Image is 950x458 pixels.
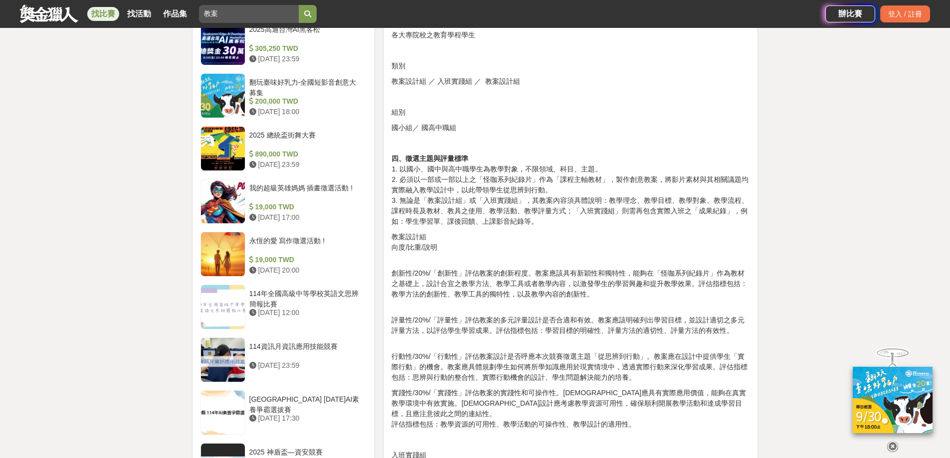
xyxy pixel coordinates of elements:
[249,289,363,307] div: 114年全國高級中等學校英語文思辨簡報比賽
[249,54,363,64] div: [DATE] 23:59
[391,388,750,430] p: 實踐性/30%/「實踐性」評估教案的實踐性和可操作性。[DEMOGRAPHIC_DATA]應具有實際應用價值，能夠在真實教學環境中有效實施。[DEMOGRAPHIC_DATA]設計應考慮教學資源...
[200,126,367,171] a: 2025 總統盃街舞大賽 890,000 TWD [DATE] 23:59
[200,179,367,224] a: 我的超級英雄媽媽 插畫徵選活動 ! 19,000 TWD [DATE] 17:00
[880,5,930,22] div: 登入 / 註冊
[249,394,363,413] div: [GEOGRAPHIC_DATA] [DATE]AI素養爭霸選拔賽
[249,149,363,159] div: 890,000 TWD
[391,232,750,253] p: 教案設計組 向度/比重/說明
[159,7,191,21] a: 作品集
[200,390,367,435] a: [GEOGRAPHIC_DATA] [DATE]AI素養爭霸選拔賽 [DATE] 17:30
[391,76,750,87] p: 教案設計組 ／ 入班實踐組 ／ 教案設計組
[249,265,363,276] div: [DATE] 20:00
[249,202,363,212] div: 19,000 TWD
[249,183,363,202] div: 我的超級英雄媽媽 插畫徵選活動 !
[391,123,750,133] p: 國小組／ 國高中職組
[249,130,363,149] div: 2025 總統盃街舞大賽
[200,232,367,277] a: 永恆的愛 寫作徵選活動 ! 19,000 TWD [DATE] 20:00
[391,341,750,383] p: 行動性/30%/「行動性」評估教案設計是否呼應本次競賽徵選主題「從思辨到行動」。教案應在設計中提供學生「實際行動」的機會。教案應具體規劃學生如何將所學知識應用於現實情境中，透過實際行動來深化學習...
[200,337,367,382] a: 114資訊月資訊應用技能競賽 [DATE] 23:59
[391,305,750,336] p: 評量性/20%/「評量性」評估教案的多元評量設計是否合適和有效。教案應該明確列出學習目標，並設計適切之多元評量方法，以評估學生學習成果。評估指標包括：學習目標的明確性、評量方法的適切性、評量方法...
[87,7,119,21] a: 找比賽
[249,236,363,255] div: 永恆的愛 寫作徵選活動 !
[249,96,363,107] div: 200,000 TWD
[249,413,363,424] div: [DATE] 17:30
[249,307,363,318] div: [DATE] 12:00
[391,61,750,71] p: 類別
[249,43,363,54] div: 305,250 TWD
[825,5,875,22] a: 辦比賽
[249,77,363,96] div: 翻玩臺味好乳力-全國短影音創意大募集
[391,154,468,162] strong: 四、徵選主題與評量標準
[249,341,363,360] div: 114資訊月資訊應用技能競賽
[249,24,363,43] div: 2025高通台灣AI黑客松
[391,258,750,300] p: 創新性/20%/「創新性」評估教案的創新程度。教案應該具有新穎性和獨特性，能夠在「怪咖系列紀錄片」作為教材之基礎上，設計合宜之教學方法、教學工具或者教學內容，以激發學生的學習興趣和提升教學效果。...
[249,212,363,223] div: [DATE] 17:00
[853,367,933,433] img: ff197300-f8ee-455f-a0ae-06a3645bc375.jpg
[249,255,363,265] div: 19,000 TWD
[391,153,750,227] p: 1. 以國小、國中與高中職學生為教學對象，不限領域、科目、主題。 2. 必須以一部或一部以上之「怪咖系列紀錄片」作為「課程主軸教材」，製作創意教案，將影片素材與其相關議題均實際融入教學設計中，以...
[200,285,367,329] a: 114年全國高級中等學校英語文思辨簡報比賽 [DATE] 12:00
[249,360,363,371] div: [DATE] 23:59
[391,30,750,40] p: 各大專院校之教育學程學生
[200,20,367,65] a: 2025高通台灣AI黑客松 305,250 TWD [DATE] 23:59
[200,73,367,118] a: 翻玩臺味好乳力-全國短影音創意大募集 200,000 TWD [DATE] 18:00
[199,5,299,23] input: 這樣Sale也可以： 安聯人壽創意銷售法募集
[249,159,363,170] div: [DATE] 23:59
[249,107,363,117] div: [DATE] 18:00
[391,107,750,118] p: 組別
[123,7,155,21] a: 找活動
